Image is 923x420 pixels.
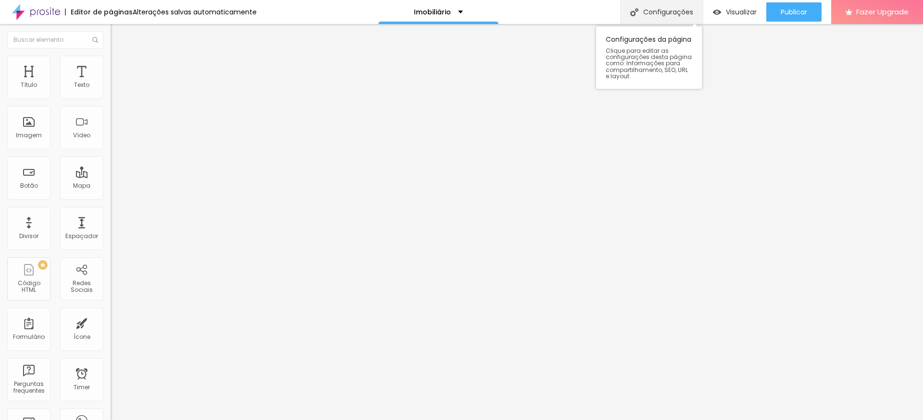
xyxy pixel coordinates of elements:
[766,2,822,22] button: Publicar
[62,280,100,294] div: Redes Sociais
[726,8,757,16] span: Visualizar
[414,9,451,15] p: Imobiliário
[65,9,133,15] div: Editor de páginas
[20,182,38,189] div: Botão
[133,9,257,15] div: Alterações salvas automaticamente
[781,8,807,16] span: Publicar
[73,132,90,139] div: Vídeo
[13,334,45,340] div: Formulário
[606,48,692,79] span: Clique para editar as configurações desta página como: Informações para compartilhamento, SEO, UR...
[111,24,923,420] iframe: Editor
[92,37,98,43] img: Icone
[74,82,89,88] div: Texto
[65,233,98,240] div: Espaçador
[74,334,90,340] div: Ícone
[856,8,909,16] span: Fazer Upgrade
[703,2,766,22] button: Visualizar
[21,82,37,88] div: Título
[596,26,702,89] div: Configurações da página
[73,182,90,189] div: Mapa
[16,132,42,139] div: Imagem
[713,8,721,16] img: view-1.svg
[7,31,103,48] input: Buscar elemento
[10,280,48,294] div: Código HTML
[74,384,90,391] div: Timer
[10,381,48,395] div: Perguntas frequentes
[630,8,638,16] img: Icone
[19,233,38,240] div: Divisor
